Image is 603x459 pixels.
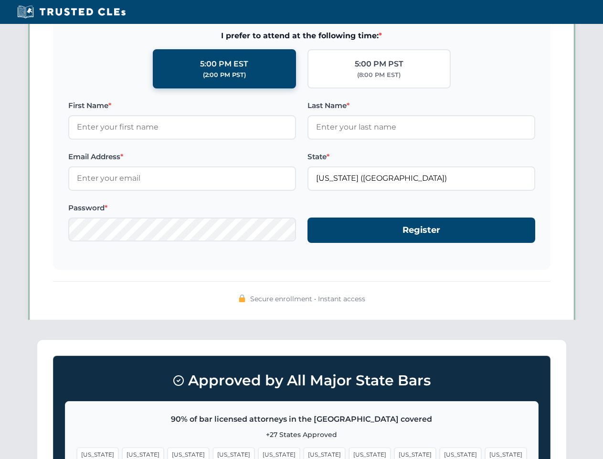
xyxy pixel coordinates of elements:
[203,70,246,80] div: (2:00 PM PST)
[250,294,365,304] span: Secure enrollment • Instant access
[307,100,535,111] label: Last Name
[65,368,539,393] h3: Approved by All Major State Bars
[68,166,296,190] input: Enter your email
[68,115,296,139] input: Enter your first name
[68,151,296,163] label: Email Address
[77,429,527,440] p: +27 States Approved
[68,100,296,111] label: First Name
[307,166,535,190] input: Florida (FL)
[238,295,246,302] img: 🔒
[77,413,527,426] p: 90% of bar licensed attorneys in the [GEOGRAPHIC_DATA] covered
[307,115,535,139] input: Enter your last name
[307,151,535,163] label: State
[357,70,401,80] div: (8:00 PM EST)
[68,30,535,42] span: I prefer to attend at the following time:
[68,202,296,214] label: Password
[200,58,248,70] div: 5:00 PM EST
[14,5,128,19] img: Trusted CLEs
[307,218,535,243] button: Register
[355,58,403,70] div: 5:00 PM PST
